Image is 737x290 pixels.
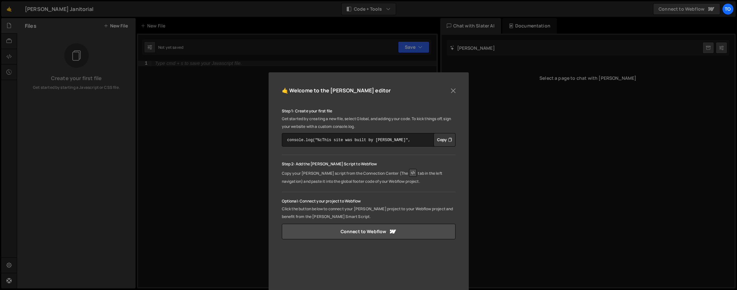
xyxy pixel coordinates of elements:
[282,224,456,239] a: Connect to Webflow
[282,115,456,130] p: Get started by creating a new file, select Global, and adding your code. To kick things off, sign...
[282,86,391,96] h5: 🤙 Welcome to the [PERSON_NAME] editor
[448,86,458,96] button: Close
[434,133,456,147] button: Copy
[282,168,456,185] p: Copy your [PERSON_NAME] script from the Connection Center (The tab in the left navigation) and pa...
[282,205,456,221] p: Click the button below to connect your [PERSON_NAME] project to your Webflow project and benefit ...
[282,160,456,168] p: Step 2: Add the [PERSON_NAME] Script to Webflow
[434,133,456,147] div: Button group with nested dropdown
[282,197,456,205] p: Optional: Connect your project to Webflow
[282,107,456,115] p: Step 1: Create your first file
[722,3,734,15] a: To
[282,133,456,147] textarea: console.log("%cThis site was built by [PERSON_NAME]", "background:blue;color:#fff;padding: 8px;");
